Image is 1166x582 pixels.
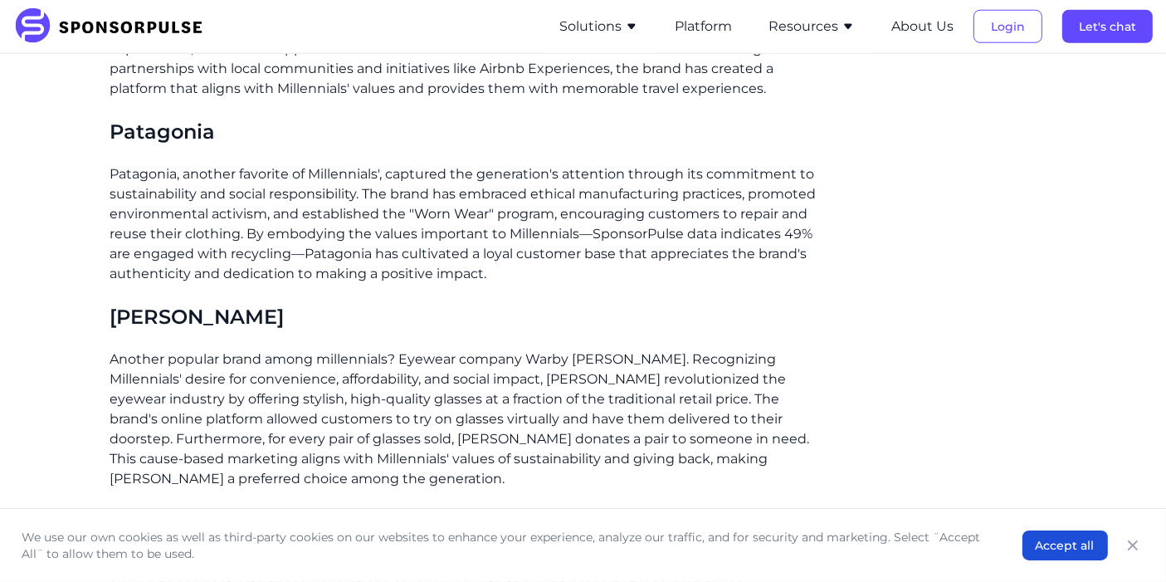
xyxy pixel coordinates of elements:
[675,19,732,34] a: Platform
[675,17,732,37] button: Platform
[13,8,215,45] img: SponsorPulse
[973,19,1042,34] a: Login
[559,17,638,37] button: Solutions
[1062,19,1153,34] a: Let's chat
[110,19,817,99] p: One brand that has successfully catered to Millennials is Airbnb. By offering unique and personal...
[768,17,855,37] button: Resources
[110,304,817,330] h3: [PERSON_NAME]
[22,529,989,562] p: We use our own cookies as well as third-party cookies on our websites to enhance your experience,...
[1022,531,1108,560] button: Accept all
[110,119,817,144] h3: Patagonia
[891,17,954,37] button: About Us
[973,10,1042,43] button: Login
[110,350,817,489] p: Another popular brand among millennials? Eyewear company Warby [PERSON_NAME]. Recognizing Millenn...
[1083,502,1166,582] iframe: Chat Widget
[891,19,954,34] a: About Us
[1062,10,1153,43] button: Let's chat
[110,164,817,284] p: Patagonia, another favorite of Millennials', captured the generation's attention through its comm...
